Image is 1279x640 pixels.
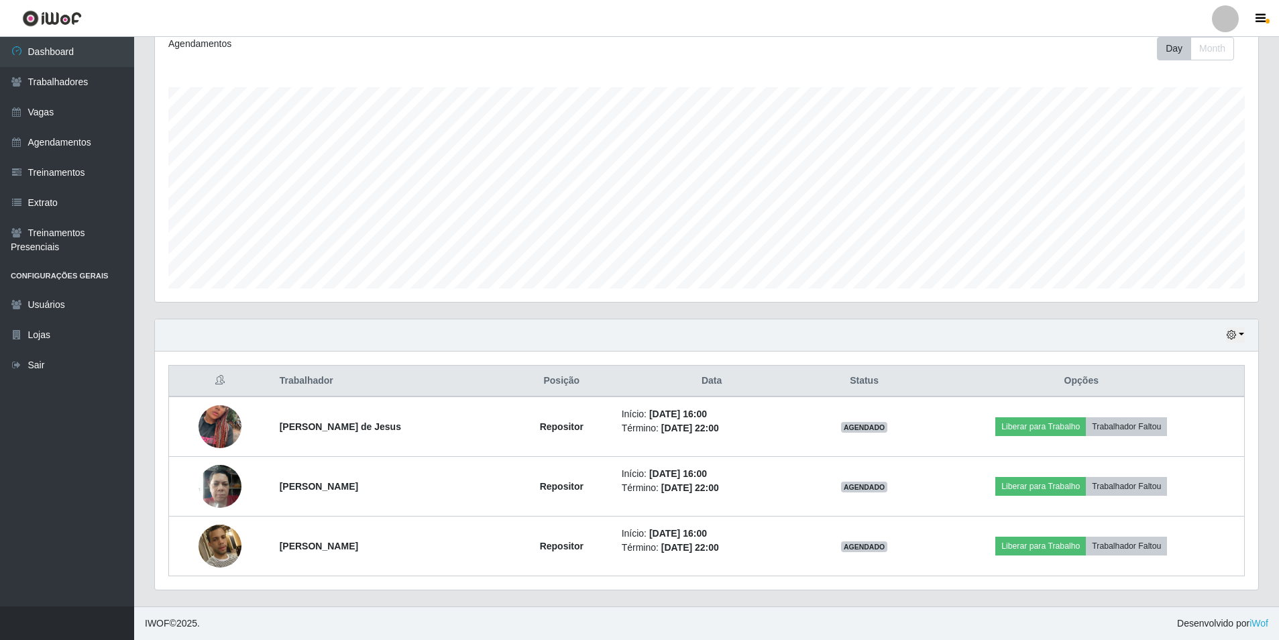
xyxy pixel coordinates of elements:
[661,542,719,553] time: [DATE] 22:00
[661,482,719,493] time: [DATE] 22:00
[1177,617,1268,631] span: Desenvolvido por
[199,458,241,515] img: 1752240296701.jpeg
[22,10,82,27] img: CoreUI Logo
[1190,37,1234,60] button: Month
[199,508,241,584] img: 1754969578433.jpeg
[841,422,888,433] span: AGENDADO
[841,482,888,492] span: AGENDADO
[661,423,719,433] time: [DATE] 22:00
[1157,37,1234,60] div: First group
[540,541,583,551] strong: Repositor
[649,468,707,479] time: [DATE] 16:00
[622,481,802,495] li: Término:
[145,618,170,629] span: IWOF
[1157,37,1191,60] button: Day
[145,617,200,631] span: © 2025 .
[919,366,1245,397] th: Opções
[614,366,810,397] th: Data
[1086,537,1167,555] button: Trabalhador Faltou
[810,366,919,397] th: Status
[280,421,401,432] strong: [PERSON_NAME] de Jesus
[995,477,1086,496] button: Liberar para Trabalho
[1249,618,1268,629] a: iWof
[1157,37,1245,60] div: Toolbar with button groups
[841,541,888,552] span: AGENDADO
[540,421,583,432] strong: Repositor
[622,467,802,481] li: Início:
[1086,417,1167,436] button: Trabalhador Faltou
[1086,477,1167,496] button: Trabalhador Faltou
[622,407,802,421] li: Início:
[622,541,802,555] li: Término:
[540,481,583,492] strong: Repositor
[995,537,1086,555] button: Liberar para Trabalho
[168,37,605,51] div: Agendamentos
[649,409,707,419] time: [DATE] 16:00
[510,366,614,397] th: Posição
[280,541,358,551] strong: [PERSON_NAME]
[199,380,241,474] img: 1742072846138.jpeg
[649,528,707,539] time: [DATE] 16:00
[995,417,1086,436] button: Liberar para Trabalho
[272,366,510,397] th: Trabalhador
[622,527,802,541] li: Início:
[280,481,358,492] strong: [PERSON_NAME]
[622,421,802,435] li: Término:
